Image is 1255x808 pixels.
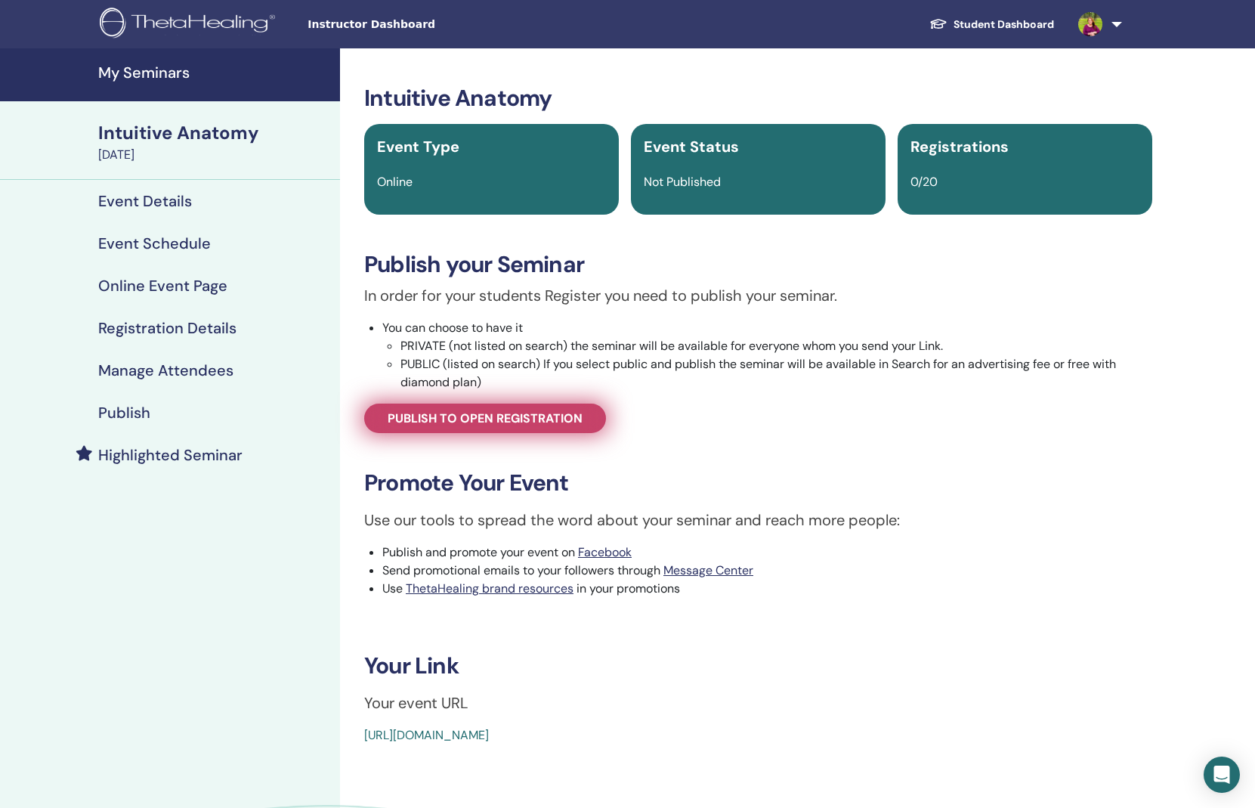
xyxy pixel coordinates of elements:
li: PUBLIC (listed on search) If you select public and publish the seminar will be available in Searc... [400,355,1152,392]
a: Publish to open registration [364,404,606,433]
span: Event Type [377,137,459,156]
h4: Manage Attendees [98,361,233,379]
div: Open Intercom Messenger [1204,757,1240,793]
div: Intuitive Anatomy [98,120,331,146]
p: In order for your students Register you need to publish your seminar. [364,284,1152,307]
h3: Intuitive Anatomy [364,85,1152,112]
span: Online [377,174,413,190]
span: Not Published [644,174,721,190]
h3: Publish your Seminar [364,251,1152,278]
img: default.jpg [1078,12,1102,36]
h4: Event Schedule [98,234,211,252]
a: ThetaHealing brand resources [406,580,573,596]
h4: Online Event Page [98,277,227,295]
a: Facebook [578,544,632,560]
a: Student Dashboard [917,11,1066,39]
li: You can choose to have it [382,319,1152,392]
li: PRIVATE (not listed on search) the seminar will be available for everyone whom you send your Link. [400,337,1152,355]
a: Intuitive Anatomy[DATE] [89,120,340,164]
h4: Registration Details [98,319,236,337]
span: Publish to open registration [388,410,583,426]
img: graduation-cap-white.svg [929,17,947,30]
li: Use in your promotions [382,580,1152,598]
span: 0/20 [910,174,938,190]
h4: Highlighted Seminar [98,446,243,464]
h3: Promote Your Event [364,469,1152,497]
h3: Your Link [364,652,1152,680]
span: Instructor Dashboard [308,17,534,33]
span: Registrations [910,137,1009,156]
h4: Event Details [98,192,192,210]
li: Send promotional emails to your followers through [382,562,1152,580]
a: Message Center [663,562,753,578]
div: [DATE] [98,146,331,164]
h4: Publish [98,404,150,422]
h4: My Seminars [98,63,331,82]
p: Your event URL [364,692,1152,714]
span: Event Status [644,137,739,156]
a: [URL][DOMAIN_NAME] [364,727,489,743]
img: logo.png [100,8,280,42]
p: Use our tools to spread the word about your seminar and reach more people: [364,509,1152,531]
li: Publish and promote your event on [382,543,1152,562]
